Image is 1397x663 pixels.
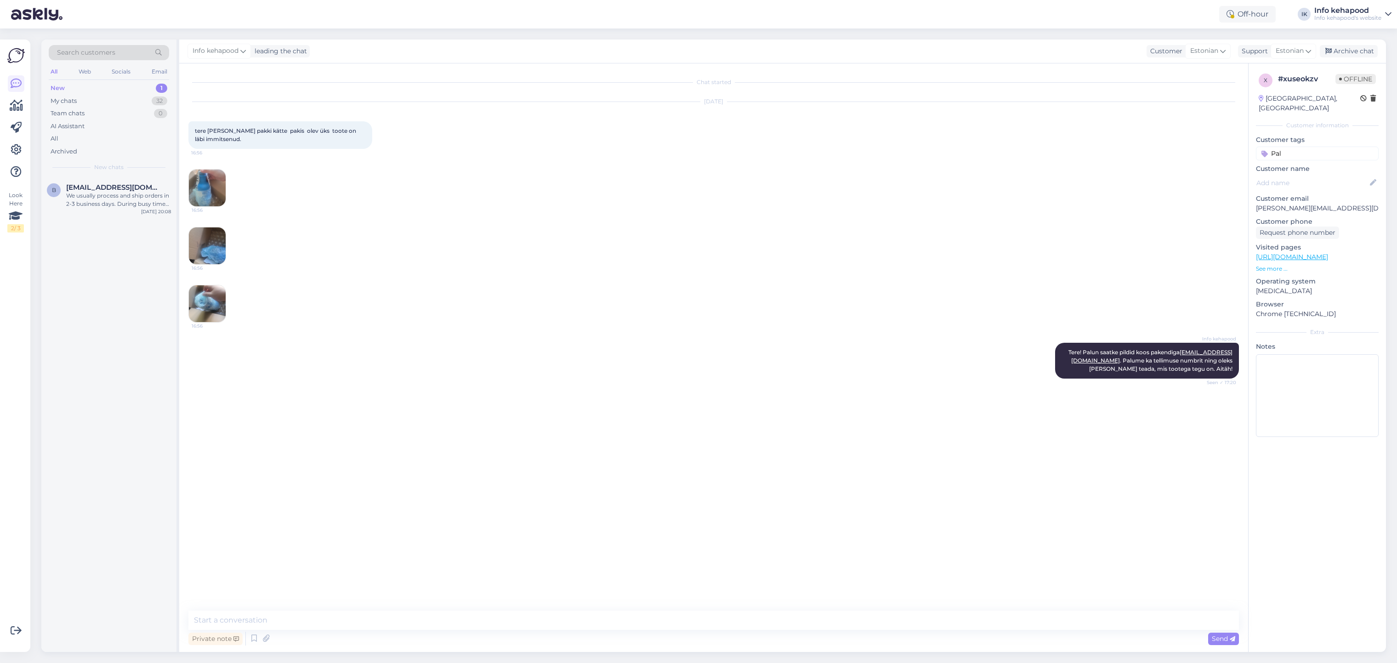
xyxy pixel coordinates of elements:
p: Customer phone [1256,217,1379,227]
div: Archive chat [1320,45,1378,57]
div: Email [150,66,169,78]
div: Look Here [7,191,24,232]
input: Add a tag [1256,147,1379,160]
span: 16:56 [192,265,226,272]
div: Extra [1256,328,1379,336]
div: Support [1238,46,1268,56]
div: [DATE] [188,97,1239,106]
span: Estonian [1190,46,1218,56]
span: Tere! Palun saatke pildid koos pakendiga . Palume ka tellimuse numbrit ning oleks [PERSON_NAME] t... [1068,349,1234,372]
span: b [52,187,56,193]
div: Private note [188,633,243,645]
div: Customer information [1256,121,1379,130]
div: All [51,134,58,143]
span: 16:56 [192,323,226,329]
div: 32 [152,96,167,106]
div: Team chats [51,109,85,118]
div: Info kehapood [1314,7,1381,14]
img: Attachment [189,170,226,206]
div: 2 / 3 [7,224,24,232]
p: See more ... [1256,265,1379,273]
div: New [51,84,65,93]
span: x [1264,77,1267,84]
div: Off-hour [1219,6,1276,23]
div: Customer [1147,46,1182,56]
div: AI Assistant [51,122,85,131]
div: 0 [154,109,167,118]
div: Request phone number [1256,227,1339,239]
a: Info kehapoodInfo kehapood's website [1314,7,1391,22]
div: 1 [156,84,167,93]
img: Askly Logo [7,47,25,64]
div: Info kehapood's website [1314,14,1381,22]
p: Customer name [1256,164,1379,174]
input: Add name [1256,178,1368,188]
span: Estonian [1276,46,1304,56]
span: 16:56 [191,149,226,156]
div: Chat started [188,78,1239,86]
span: Offline [1335,74,1376,84]
span: Send [1212,635,1235,643]
p: [MEDICAL_DATA] [1256,286,1379,296]
span: 16:56 [192,207,226,214]
span: Info kehapood [193,46,239,56]
div: We usually process and ship orders in 2-3 business days. During busy times, it might take up to 5... [66,192,171,208]
p: Chrome [TECHNICAL_ID] [1256,309,1379,319]
div: My chats [51,96,77,106]
span: birnbaummerit98@gmail.com [66,183,162,192]
div: IK [1298,8,1311,21]
span: Info kehapood [1202,335,1236,342]
span: New chats [94,163,124,171]
p: [PERSON_NAME][EMAIL_ADDRESS][DOMAIN_NAME] [1256,204,1379,213]
div: [DATE] 20:08 [141,208,171,215]
div: Archived [51,147,77,156]
img: Attachment [189,285,226,322]
div: leading the chat [251,46,307,56]
span: Search customers [57,48,115,57]
div: All [49,66,59,78]
div: Socials [110,66,132,78]
span: Seen ✓ 17:20 [1202,379,1236,386]
p: Operating system [1256,277,1379,286]
p: Customer email [1256,194,1379,204]
p: Visited pages [1256,243,1379,252]
p: Customer tags [1256,135,1379,145]
p: Notes [1256,342,1379,351]
img: Attachment [189,227,226,264]
span: tere [PERSON_NAME] pakki kätte pakis olev üks toote on läbi immitsenud. [195,127,359,142]
div: # xuseokzv [1278,74,1335,85]
p: Browser [1256,300,1379,309]
div: [GEOGRAPHIC_DATA], [GEOGRAPHIC_DATA] [1259,94,1360,113]
div: Web [77,66,93,78]
a: [URL][DOMAIN_NAME] [1256,253,1328,261]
